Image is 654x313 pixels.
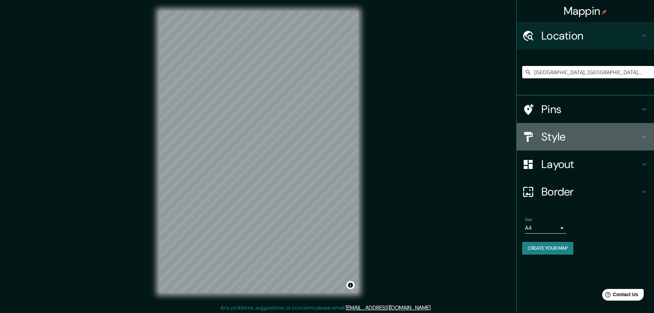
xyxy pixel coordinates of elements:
div: Layout [517,150,654,178]
h4: Border [541,185,640,199]
button: Toggle attribution [346,281,355,289]
h4: Mappin [564,4,607,18]
div: Location [517,22,654,49]
h4: Pins [541,102,640,116]
h4: Layout [541,157,640,171]
div: Style [517,123,654,150]
h4: Location [541,29,640,43]
div: . [432,304,433,312]
p: Any problems, suggestions, or concerns please email . [220,304,432,312]
img: pin-icon.png [601,9,607,15]
h4: Style [541,130,640,144]
input: Pick your city or area [522,66,654,78]
div: A4 [525,223,566,234]
a: [EMAIL_ADDRESS][DOMAIN_NAME] [346,304,431,311]
div: . [433,304,434,312]
label: Size [525,217,532,223]
div: Pins [517,96,654,123]
button: Create your map [522,242,573,255]
canvas: Map [159,11,358,293]
iframe: Help widget launcher [593,286,646,305]
div: Border [517,178,654,205]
